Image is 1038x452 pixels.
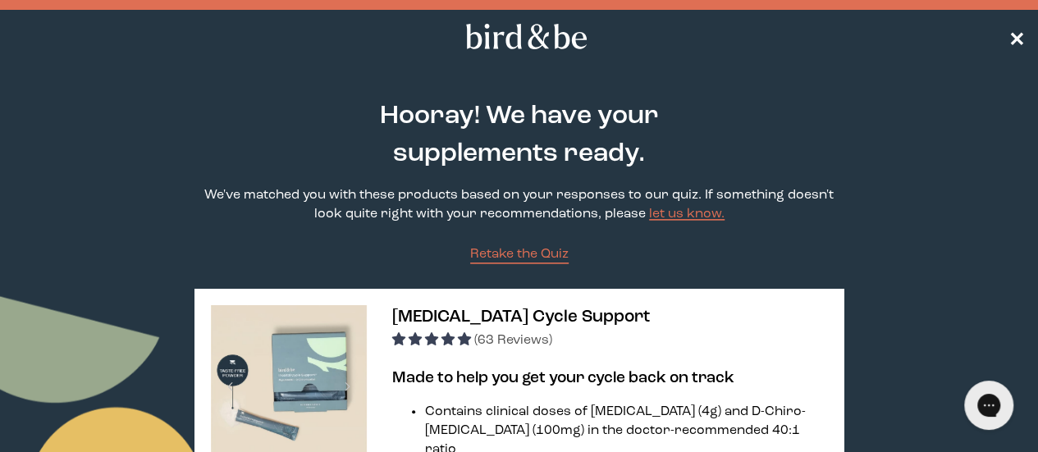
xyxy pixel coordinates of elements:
[470,248,569,261] span: Retake the Quiz
[1008,27,1025,47] span: ✕
[649,208,725,221] a: let us know.
[391,334,473,347] span: 4.90 stars
[391,308,649,326] span: [MEDICAL_DATA] Cycle Support
[324,98,713,173] h2: Hooray! We have your supplements ready.
[194,186,843,224] p: We've matched you with these products based on your responses to our quiz. If something doesn't l...
[391,367,826,390] h3: Made to help you get your cycle back on track
[470,245,569,264] a: Retake the Quiz
[473,334,551,347] span: (63 Reviews)
[956,375,1022,436] iframe: Gorgias live chat messenger
[1008,22,1025,51] a: ✕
